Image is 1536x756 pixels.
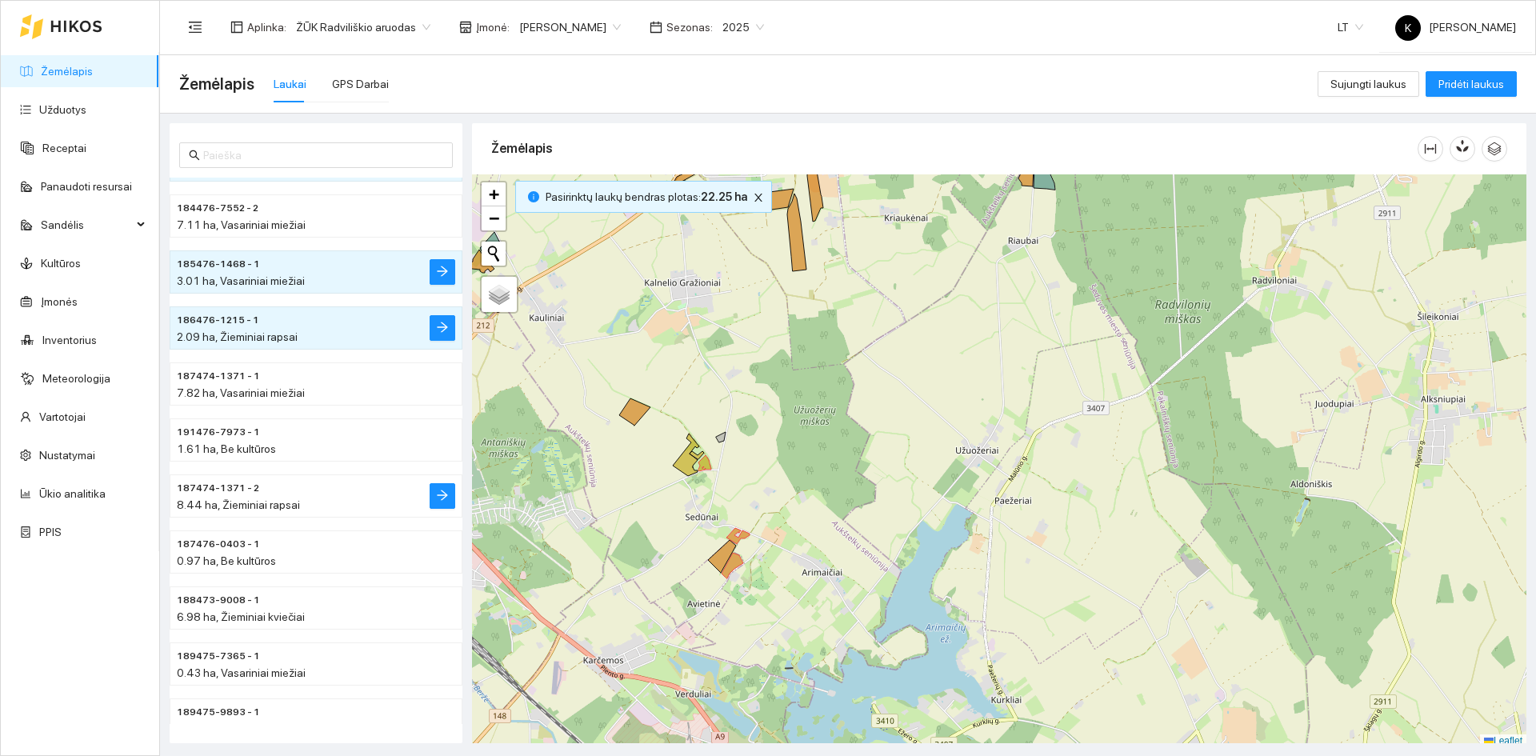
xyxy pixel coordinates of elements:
span: 2.09 ha, Žieminiai rapsai [177,330,298,343]
span: 187476-0403 - 1 [177,537,260,552]
a: Receptai [42,142,86,154]
span: 6.98 ha, Žieminiai kviečiai [177,610,305,623]
span: layout [230,21,243,34]
span: Jonas Ruškys [519,15,621,39]
span: 184476-7552 - 2 [177,201,258,216]
span: 187474-1371 - 1 [177,369,260,384]
span: column-width [1418,142,1442,155]
span: 8.44 ha, Žieminiai rapsai [177,498,300,511]
a: Užduotys [39,103,86,116]
a: Sujungti laukus [1318,78,1419,90]
span: 189475-9893 - 1 [177,705,260,720]
span: 3.03 ha, Vasariniai miežiai [177,722,304,735]
span: Žemėlapis [179,71,254,97]
span: Sujungti laukus [1330,75,1406,93]
span: 186476-1215 - 1 [177,313,259,328]
span: 188473-9008 - 1 [177,593,260,608]
span: Įmonė : [476,18,510,36]
span: − [489,208,499,228]
button: Pridėti laukus [1426,71,1517,97]
a: Įmonės [41,295,78,308]
span: arrow-right [436,489,449,504]
span: Aplinka : [247,18,286,36]
a: Leaflet [1484,735,1522,746]
button: column-width [1418,136,1443,162]
button: arrow-right [430,259,455,285]
span: info-circle [528,191,539,202]
a: Zoom out [482,206,506,230]
span: 3.01 ha, Vasariniai miežiai [177,274,305,287]
a: Zoom in [482,182,506,206]
a: Ūkio analitika [39,487,106,500]
a: Nustatymai [39,449,95,462]
a: Kultūros [41,257,81,270]
a: Meteorologija [42,372,110,385]
span: Sandėlis [41,209,132,241]
a: PPIS [39,526,62,538]
span: close [750,192,767,203]
span: 2025 [722,15,764,39]
span: K [1405,15,1411,41]
span: 0.97 ha, Be kultūros [177,554,276,567]
span: 7.82 ha, Vasariniai miežiai [177,386,305,399]
span: LT [1338,15,1363,39]
span: 191476-7973 - 1 [177,425,260,440]
span: shop [459,21,472,34]
a: Inventorius [42,334,97,346]
span: 185476-1468 - 1 [177,257,260,272]
button: Sujungti laukus [1318,71,1419,97]
span: arrow-right [436,321,449,336]
span: ŽŪK Radviliškio aruodas [296,15,430,39]
div: Laukai [274,75,306,93]
span: [PERSON_NAME] [1395,21,1516,34]
div: GPS Darbai [332,75,389,93]
span: + [489,184,499,204]
a: Vartotojai [39,410,86,423]
button: arrow-right [430,483,455,509]
span: Pridėti laukus [1438,75,1504,93]
span: calendar [650,21,662,34]
span: 7.11 ha, Vasariniai miežiai [177,218,306,231]
a: Layers [482,277,517,312]
span: search [189,150,200,161]
a: Žemėlapis [41,65,93,78]
button: close [749,188,768,207]
a: Pridėti laukus [1426,78,1517,90]
span: arrow-right [436,265,449,280]
input: Paieška [203,146,443,164]
button: Initiate a new search [482,242,506,266]
button: arrow-right [430,315,455,341]
span: 189475-7365 - 1 [177,649,260,664]
span: Pasirinktų laukų bendras plotas : [546,188,747,206]
span: 187474-1371 - 2 [177,481,259,496]
span: Sezonas : [666,18,713,36]
div: Žemėlapis [491,126,1418,171]
a: Panaudoti resursai [41,180,132,193]
button: menu-fold [179,11,211,43]
span: 0.43 ha, Vasariniai miežiai [177,666,306,679]
span: menu-fold [188,20,202,34]
b: 22.25 ha [701,190,747,203]
span: 1.61 ha, Be kultūros [177,442,276,455]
